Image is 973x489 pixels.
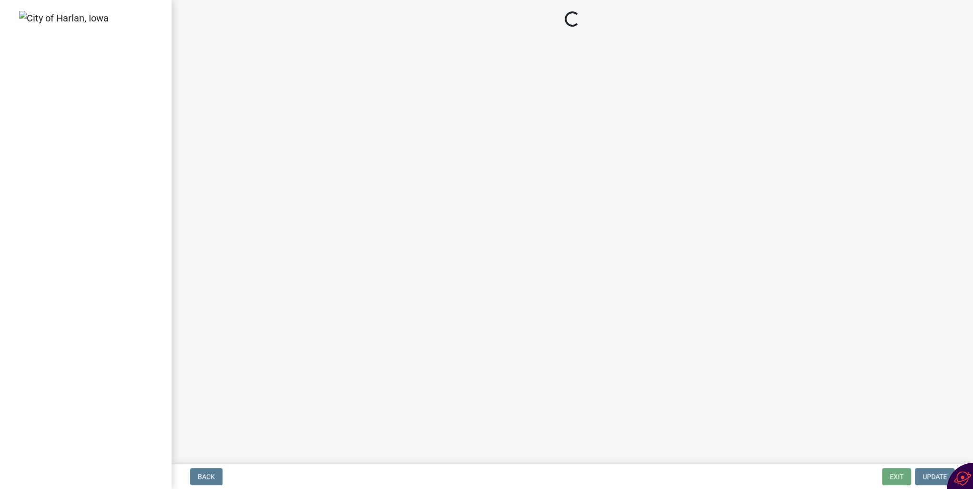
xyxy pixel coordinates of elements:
[915,468,954,485] button: Update
[882,468,911,485] button: Exit
[19,11,109,25] img: City of Harlan, Iowa
[198,473,215,480] span: Back
[922,473,947,480] span: Update
[190,468,223,485] button: Back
